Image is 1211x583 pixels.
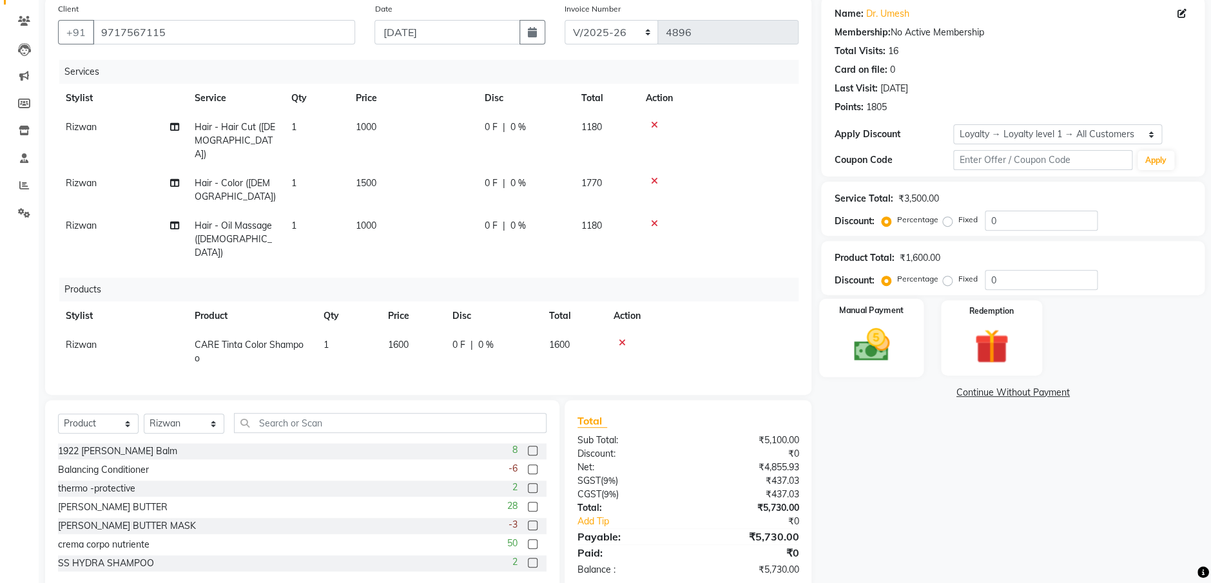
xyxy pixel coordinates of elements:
[58,557,154,570] div: SS HYDRA SHAMPOO
[374,3,392,15] label: Date
[834,44,885,58] div: Total Visits:
[834,251,894,265] div: Product Total:
[577,414,607,428] span: Total
[834,26,890,39] div: Membership:
[834,26,1192,39] div: No Active Membership
[834,153,953,167] div: Coupon Code
[824,386,1202,399] a: Continue Without Payment
[568,529,688,544] div: Payable:
[953,150,1132,170] input: Enter Offer / Coupon Code
[348,84,477,113] th: Price
[568,447,688,461] div: Discount:
[503,120,505,134] span: |
[66,177,97,189] span: Rizwan
[507,537,518,550] span: 50
[889,63,895,77] div: 0
[58,301,187,330] th: Stylist
[58,501,168,514] div: [PERSON_NAME] BUTTER
[503,219,505,233] span: |
[478,338,494,352] span: 0 %
[187,84,284,113] th: Service
[549,339,570,350] span: 1600
[568,461,688,474] div: Net:
[541,301,606,330] th: Total
[896,214,938,225] label: Percentage
[291,121,296,133] span: 1
[834,7,863,21] div: Name:
[58,20,94,44] button: +91
[834,274,874,287] div: Discount:
[688,529,809,544] div: ₹5,730.00
[577,475,601,486] span: SGST
[688,563,809,577] div: ₹5,730.00
[58,3,79,15] label: Client
[324,339,329,350] span: 1
[470,338,473,352] span: |
[839,304,904,316] label: Manual Payment
[59,278,808,301] div: Products
[445,301,541,330] th: Disc
[58,444,177,458] div: 1922 [PERSON_NAME] Balm
[58,538,150,551] div: crema corpo nutriente
[834,192,893,205] div: Service Total:
[452,338,465,352] span: 0 F
[509,462,518,475] span: -6
[969,305,1014,317] label: Redemption
[880,82,907,95] div: [DATE]
[356,121,376,133] span: 1000
[234,413,547,433] input: Search or Scan
[866,100,886,114] div: 1805
[509,518,518,531] span: -3
[195,220,272,258] span: Hair - Oil Massage ([DEMOGRAPHIC_DATA])
[510,219,526,233] span: 0 %
[896,273,938,285] label: Percentage
[58,519,196,533] div: [PERSON_NAME] BUTTER MASK
[507,499,518,513] span: 28
[1138,151,1174,170] button: Apply
[887,44,898,58] div: 16
[568,563,688,577] div: Balance :
[688,545,809,560] div: ₹0
[688,461,809,474] div: ₹4,855.93
[688,474,809,488] div: ₹437.03
[568,488,688,501] div: ( )
[485,219,498,233] span: 0 F
[510,177,526,190] span: 0 %
[568,434,688,447] div: Sub Total:
[834,63,887,77] div: Card on file:
[581,220,602,231] span: 1180
[568,474,688,488] div: ( )
[688,488,809,501] div: ₹437.03
[66,121,97,133] span: Rizwan
[316,301,380,330] th: Qty
[899,251,940,265] div: ₹1,600.00
[688,501,809,515] div: ₹5,730.00
[834,82,877,95] div: Last Visit:
[512,555,518,569] span: 2
[581,177,602,189] span: 1770
[606,301,799,330] th: Action
[485,177,498,190] span: 0 F
[356,220,376,231] span: 1000
[568,501,688,515] div: Total:
[708,515,809,528] div: ₹0
[565,3,621,15] label: Invoice Number
[291,177,296,189] span: 1
[866,7,909,21] a: Dr. Umesh
[59,60,808,84] div: Services
[958,273,977,285] label: Fixed
[58,84,187,113] th: Stylist
[93,20,355,44] input: Search by Name/Mobile/Email/Code
[581,121,602,133] span: 1180
[503,177,505,190] span: |
[195,339,304,364] span: CARE Tinta Color Shampoo
[485,120,498,134] span: 0 F
[577,488,601,500] span: CGST
[195,121,275,160] span: Hair - Hair Cut ([DEMOGRAPHIC_DATA])
[834,215,874,228] div: Discount:
[512,481,518,494] span: 2
[834,100,863,114] div: Points:
[284,84,348,113] th: Qty
[688,447,809,461] div: ₹0
[842,324,901,365] img: _cash.svg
